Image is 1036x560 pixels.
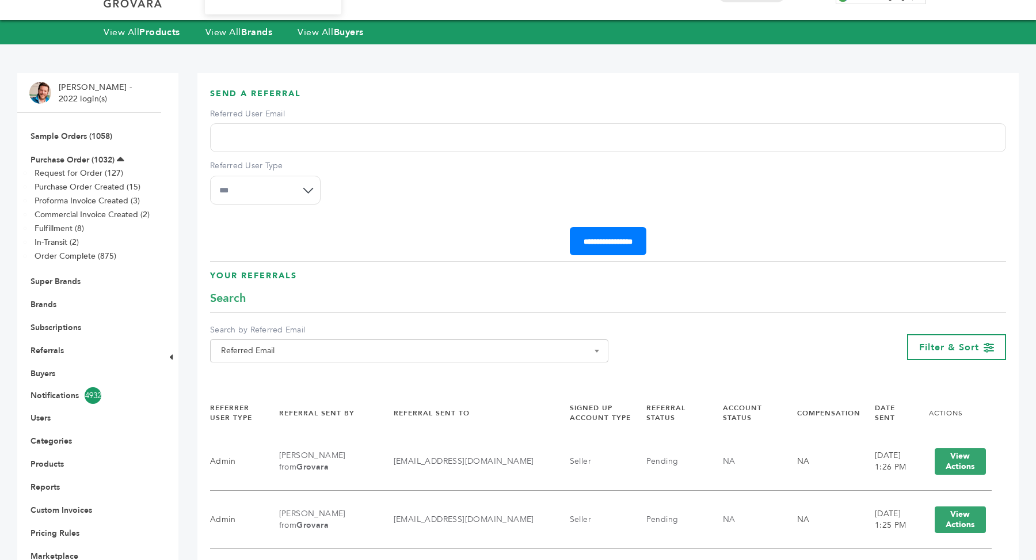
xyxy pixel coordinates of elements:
[394,456,534,467] a: [EMAIL_ADDRESS][DOMAIN_NAME]
[646,403,685,422] a: REFERRAL STATUS
[646,456,679,467] a: Pending
[296,461,329,472] b: Grovara
[875,403,895,422] a: DATE SENT
[35,251,116,262] a: Order Complete (875)
[919,341,979,354] span: Filter & Sort
[104,26,180,39] a: View AllProducts
[797,408,860,418] a: COMPENSATION
[85,387,101,404] span: 4932
[35,168,123,179] a: Request for Order (127)
[35,181,140,192] a: Purchase Order Created (15)
[570,403,631,422] a: SIGNED UP ACCOUNT TYPE
[31,459,64,470] a: Products
[570,456,591,467] a: Seller
[875,450,907,472] span: [DATE] 1:26 PM
[210,339,608,362] span: Referred Email
[35,195,140,206] a: Proforma Invoice Created (3)
[139,26,180,39] strong: Products
[279,508,346,531] a: [PERSON_NAME] from
[210,403,252,422] a: REFERRER USER TYPE
[296,520,329,531] b: Grovara
[31,322,81,333] a: Subscriptions
[570,514,591,525] a: Seller
[298,26,364,39] a: View AllBuyers
[210,290,246,307] span: Search
[210,270,1006,290] h3: Your Referrals
[279,450,346,472] a: [PERSON_NAME] from
[723,403,762,422] a: ACCOUNT STATUS
[31,528,79,539] a: Pricing Rules
[31,154,115,165] a: Purchase Order (1032)
[210,88,1006,108] h3: Send A Referral
[783,491,860,549] td: NA
[31,131,112,142] a: Sample Orders (1058)
[35,223,84,234] a: Fulfillment (8)
[205,26,273,39] a: View AllBrands
[210,491,265,549] td: Admin
[31,482,60,493] a: Reports
[31,299,56,310] a: Brands
[31,368,55,379] a: Buyers
[241,26,272,39] strong: Brands
[935,448,986,475] button: View Actions
[935,506,986,533] button: View Actions
[394,408,470,418] a: REFERRAL SENT TO
[210,433,265,491] td: Admin
[723,514,736,525] a: NA
[723,456,736,467] a: NA
[210,160,321,172] label: Referred User Type
[783,433,860,491] td: NA
[31,436,72,447] a: Categories
[35,237,79,248] a: In-Transit (2)
[646,514,679,525] a: Pending
[334,26,364,39] strong: Buyers
[210,324,608,336] label: Search by Referred Email
[31,387,148,404] a: Notifications4932
[31,413,51,423] a: Users
[35,209,150,220] a: Commercial Invoice Created (2)
[875,508,907,531] span: [DATE] 1:25 PM
[31,345,64,356] a: Referrals
[59,82,135,104] li: [PERSON_NAME] - 2022 login(s)
[216,343,602,359] span: Referred Email
[279,408,355,418] a: REFERRAL SENT BY
[210,108,1006,120] label: Referred User Email
[31,505,92,516] a: Custom Invoices
[394,514,534,525] a: [EMAIL_ADDRESS][DOMAIN_NAME]
[31,276,81,287] a: Super Brands
[915,393,992,433] th: Actions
